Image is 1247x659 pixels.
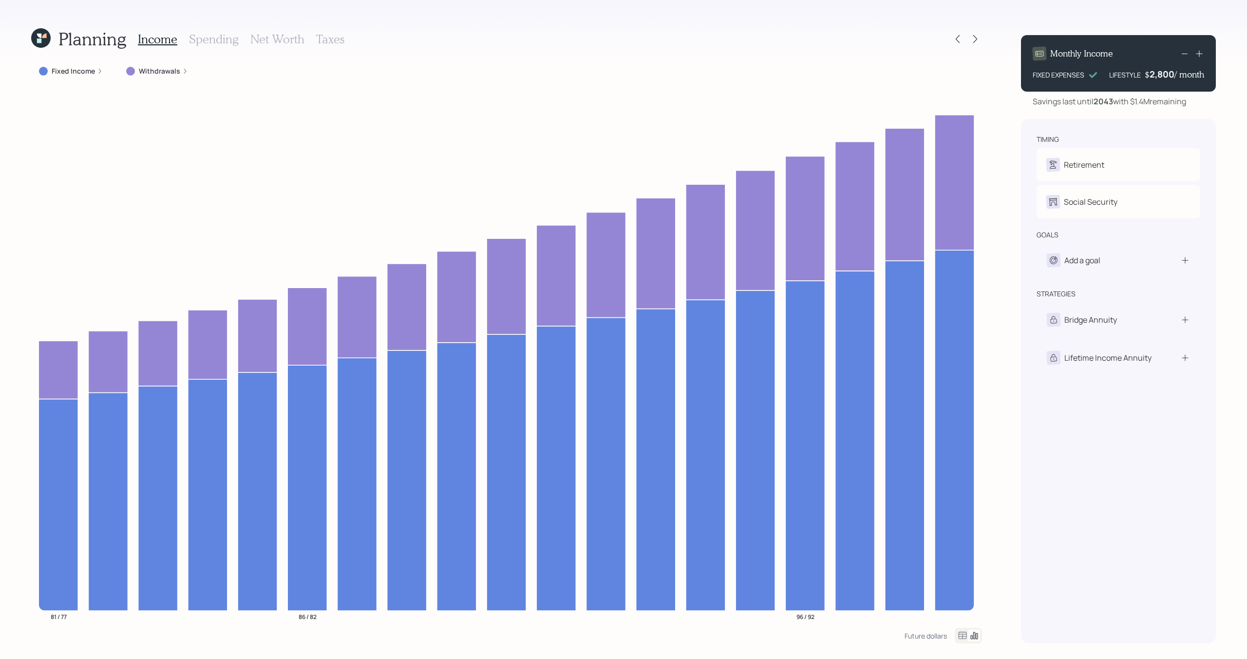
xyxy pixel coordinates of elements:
label: Withdrawals [139,66,180,76]
div: Savings last until with $1.4M remaining [1033,96,1186,107]
div: Add a goal [1064,254,1100,266]
div: goals [1037,230,1058,240]
tspan: 86 / 82 [299,612,317,620]
label: Fixed Income [52,66,95,76]
h3: Net Worth [250,32,304,46]
h3: Spending [189,32,239,46]
tspan: 96 / 92 [796,612,814,620]
div: strategies [1037,289,1076,299]
div: Bridge Annuity [1064,314,1117,326]
div: LIFESTYLE [1109,70,1141,80]
h4: Monthly Income [1050,48,1113,59]
div: timing [1037,135,1059,144]
h3: Income [138,32,177,46]
div: Retirement [1064,159,1104,171]
h4: $ [1145,69,1150,80]
div: Future dollars [905,631,947,640]
h1: Planning [58,28,126,49]
b: 2043 [1094,96,1113,107]
div: Social Security [1064,196,1117,208]
div: FIXED EXPENSES [1033,70,1084,80]
div: Lifetime Income Annuity [1064,352,1152,364]
tspan: 81 / 77 [51,612,67,620]
div: 2,800 [1150,68,1174,80]
h3: Taxes [316,32,344,46]
h4: / month [1174,69,1204,80]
